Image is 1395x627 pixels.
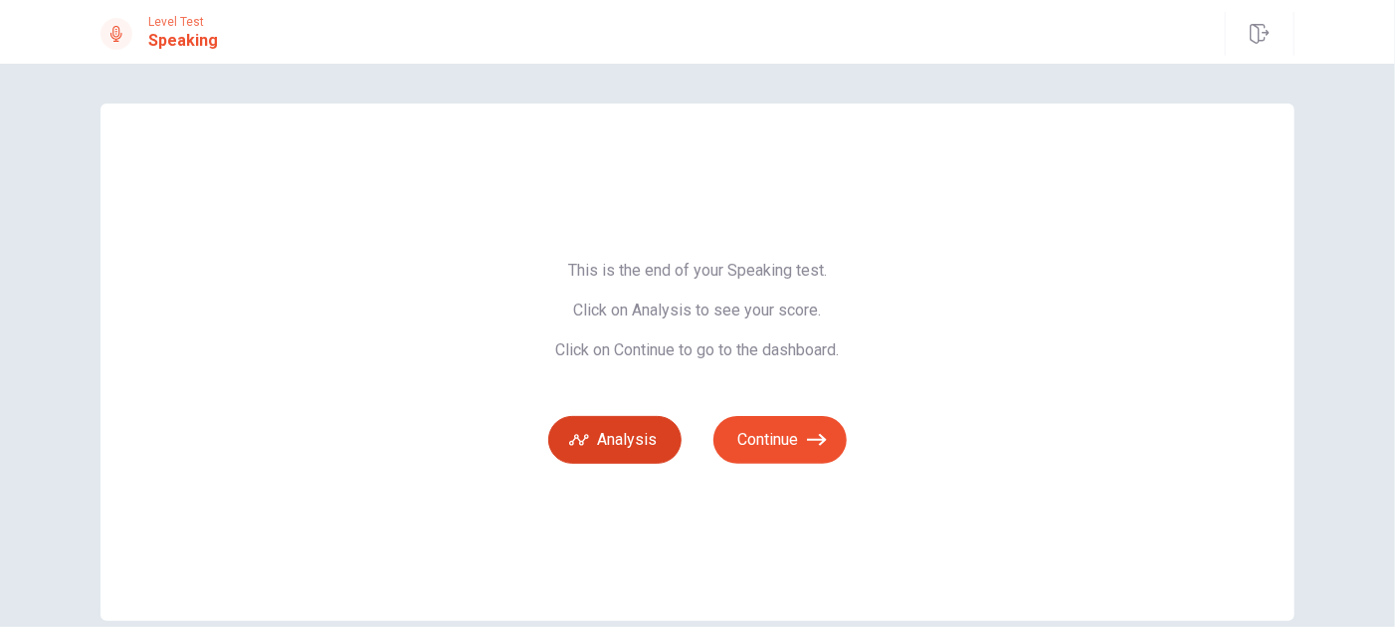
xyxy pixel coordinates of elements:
span: Level Test [148,15,218,29]
button: Analysis [548,416,682,464]
span: This is the end of your Speaking test. Click on Analysis to see your score. Click on Continue to ... [548,261,847,360]
button: Continue [713,416,847,464]
h1: Speaking [148,29,218,53]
